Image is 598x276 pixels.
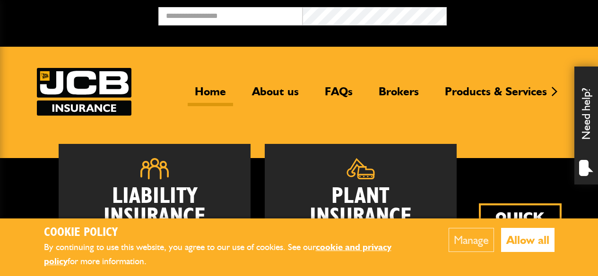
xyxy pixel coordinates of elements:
[501,228,555,252] button: Allow all
[447,7,591,22] button: Broker Login
[372,84,426,106] a: Brokers
[73,186,236,232] h2: Liability Insurance
[245,84,306,106] a: About us
[438,84,554,106] a: Products & Services
[44,242,391,267] a: cookie and privacy policy
[37,68,131,116] img: JCB Insurance Services logo
[37,68,131,116] a: JCB Insurance Services
[279,186,442,227] h2: Plant Insurance
[449,228,494,252] button: Manage
[44,240,420,269] p: By continuing to use this website, you agree to our use of cookies. See our for more information.
[318,84,360,106] a: FAQs
[44,226,420,240] h2: Cookie Policy
[188,84,233,106] a: Home
[574,67,598,184] div: Need help?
